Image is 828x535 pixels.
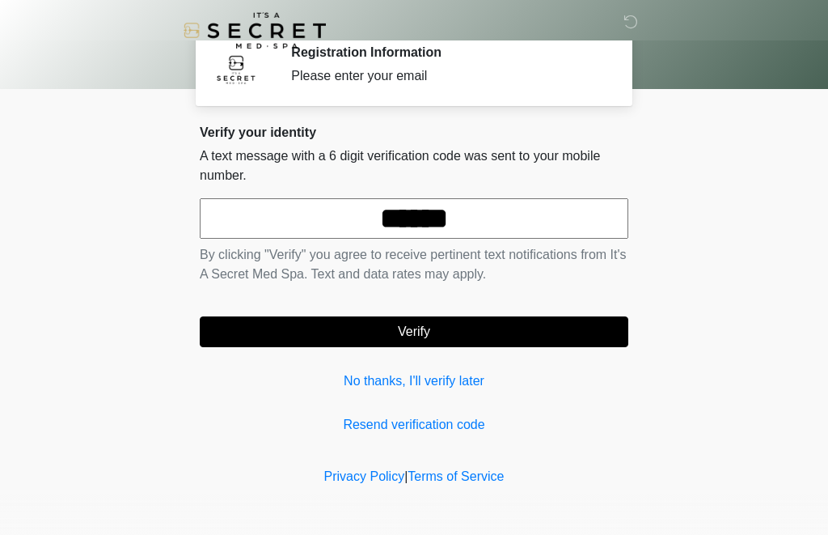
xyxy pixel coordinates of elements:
[291,66,604,86] div: Please enter your email
[200,245,628,284] p: By clicking "Verify" you agree to receive pertinent text notifications from It's A Secret Med Spa...
[184,12,326,49] img: It's A Secret Med Spa Logo
[200,146,628,185] p: A text message with a 6 digit verification code was sent to your mobile number.
[212,45,260,93] img: Agent Avatar
[200,372,628,391] a: No thanks, I'll verify later
[408,469,504,483] a: Terms of Service
[324,469,405,483] a: Privacy Policy
[200,125,628,140] h2: Verify your identity
[200,316,628,347] button: Verify
[200,415,628,435] a: Resend verification code
[404,469,408,483] a: |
